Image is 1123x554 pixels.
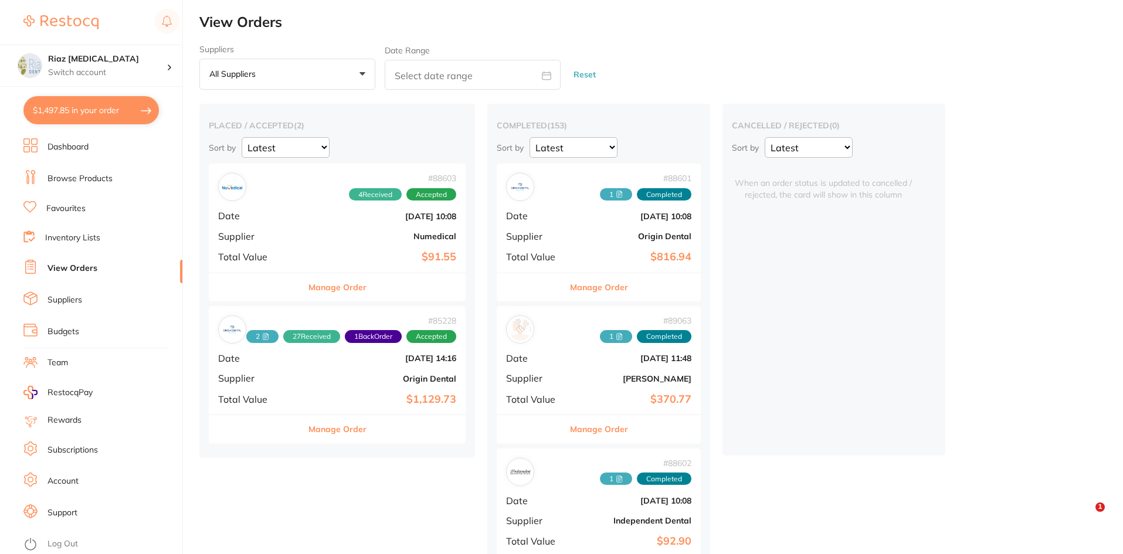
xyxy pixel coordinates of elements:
[600,458,691,468] span: # 88602
[221,318,243,341] img: Origin Dental
[48,357,68,369] a: Team
[218,251,294,262] span: Total Value
[570,273,628,301] button: Manage Order
[637,188,691,201] span: Completed
[23,9,99,36] a: Restocq Logo
[574,393,691,406] b: $370.77
[48,67,167,79] p: Switch account
[199,59,375,90] button: All suppliers
[600,473,632,485] span: Received
[48,263,97,274] a: View Orders
[221,176,243,198] img: Numedical
[48,475,79,487] a: Account
[218,394,294,405] span: Total Value
[574,496,691,505] b: [DATE] 10:08
[304,393,456,406] b: $1,129.73
[48,141,89,153] a: Dashboard
[23,96,159,124] button: $1,497.85 in your order
[23,535,179,554] button: Log Out
[506,394,565,405] span: Total Value
[506,373,565,383] span: Supplier
[48,387,93,399] span: RestocqPay
[18,54,42,77] img: Riaz Dental Surgery
[506,495,565,506] span: Date
[48,444,98,456] a: Subscriptions
[574,535,691,548] b: $92.90
[48,173,113,185] a: Browse Products
[48,294,82,306] a: Suppliers
[304,232,456,241] b: Numedical
[732,164,915,200] span: When an order status is updated to cancelled / rejected, the card will show in this column
[506,353,565,363] span: Date
[509,176,531,198] img: Origin Dental
[23,15,99,29] img: Restocq Logo
[574,354,691,363] b: [DATE] 11:48
[218,353,294,363] span: Date
[218,210,294,221] span: Date
[406,188,456,201] span: Accepted
[209,142,236,153] p: Sort by
[304,354,456,363] b: [DATE] 14:16
[209,69,260,79] p: All suppliers
[732,120,936,131] h2: cancelled / rejected ( 0 )
[600,174,691,183] span: # 88601
[218,373,294,383] span: Supplier
[48,326,79,338] a: Budgets
[506,231,565,242] span: Supplier
[506,536,565,546] span: Total Value
[506,515,565,526] span: Supplier
[570,59,599,90] button: Reset
[349,174,456,183] span: # 88603
[406,330,456,343] span: Accepted
[218,231,294,242] span: Supplier
[48,507,77,519] a: Support
[345,330,402,343] span: Back orders
[574,516,691,525] b: Independent Dental
[48,538,78,550] a: Log Out
[570,415,628,443] button: Manage Order
[209,120,466,131] h2: placed / accepted ( 2 )
[574,251,691,263] b: $816.94
[209,306,466,444] div: Origin Dental#852282 27Received1BackOrderAcceptedDate[DATE] 14:16SupplierOrigin DentalTotal Value...
[199,14,1123,30] h2: View Orders
[637,473,691,485] span: Completed
[600,330,632,343] span: Received
[509,318,531,341] img: Henry Schein Halas
[23,386,38,399] img: RestocqPay
[246,330,279,343] span: Received
[246,316,456,325] span: # 85228
[497,120,701,131] h2: completed ( 153 )
[506,210,565,221] span: Date
[304,374,456,383] b: Origin Dental
[506,251,565,262] span: Total Value
[574,212,691,221] b: [DATE] 10:08
[600,316,691,325] span: # 89063
[308,415,367,443] button: Manage Order
[199,45,375,54] label: Suppliers
[48,414,82,426] a: Rewards
[349,188,402,201] span: Received
[732,142,759,153] p: Sort by
[574,232,691,241] b: Origin Dental
[304,251,456,263] b: $91.55
[23,386,93,399] a: RestocqPay
[46,203,86,215] a: Favourites
[209,164,466,301] div: Numedical#886034ReceivedAcceptedDate[DATE] 10:08SupplierNumedicalTotal Value$91.55Manage Order
[509,461,531,483] img: Independent Dental
[308,273,367,301] button: Manage Order
[497,142,524,153] p: Sort by
[45,232,100,244] a: Inventory Lists
[283,330,340,343] span: Received
[637,330,691,343] span: Completed
[574,374,691,383] b: [PERSON_NAME]
[304,212,456,221] b: [DATE] 10:08
[600,188,632,201] span: Received
[1095,502,1105,512] span: 1
[385,60,561,90] input: Select date range
[385,46,430,55] label: Date Range
[48,53,167,65] h4: Riaz Dental Surgery
[1071,502,1100,531] iframe: Intercom live chat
